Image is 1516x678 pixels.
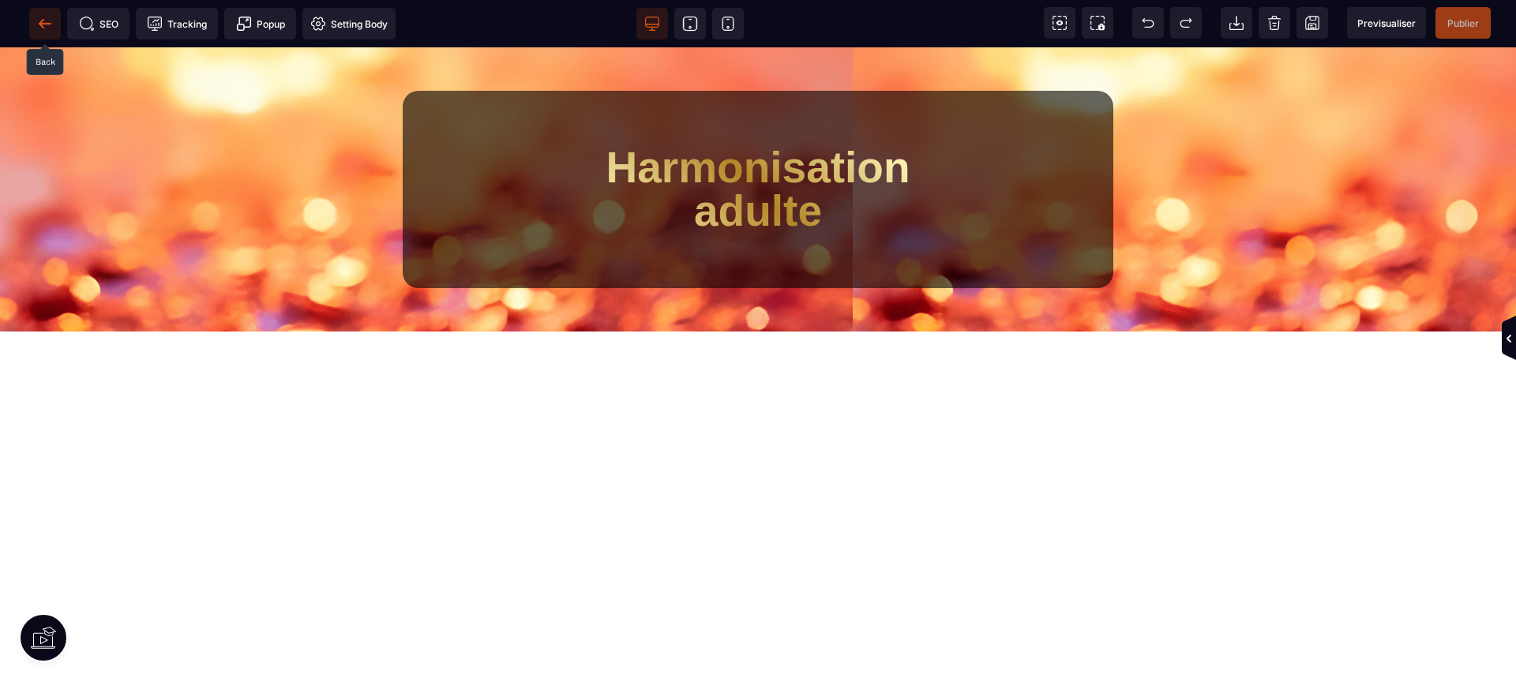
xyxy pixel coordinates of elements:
[1347,7,1426,39] span: Preview
[1447,17,1479,29] span: Publier
[310,16,388,32] span: Setting Body
[79,16,118,32] span: SEO
[450,91,1066,193] h1: Harmonisation adulte
[1044,7,1075,39] span: View components
[1082,7,1113,39] span: Screenshot
[236,16,285,32] span: Popup
[147,16,207,32] span: Tracking
[1357,17,1416,29] span: Previsualiser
